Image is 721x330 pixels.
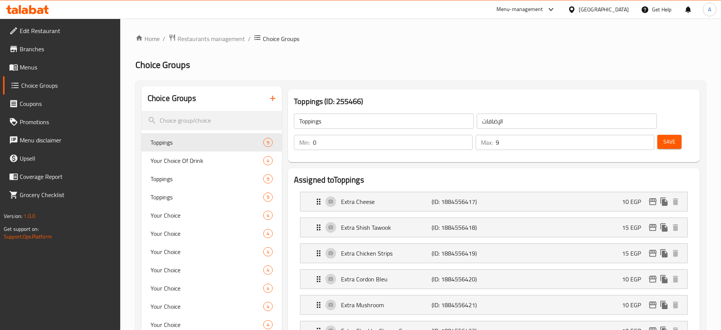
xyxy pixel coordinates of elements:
button: Save [657,135,682,149]
div: Toppings9 [141,133,282,152]
button: delete [670,196,681,207]
p: Min: [299,138,310,147]
div: Expand [300,192,687,211]
div: Your Choice4 [141,261,282,279]
span: 4 [264,212,272,219]
a: Choice Groups [3,76,120,95]
span: Your Choice [151,211,263,220]
div: Your Choice4 [141,297,282,316]
span: A [708,5,711,14]
span: Coverage Report [20,172,114,181]
p: (ID: 1884556417) [432,197,492,206]
button: edit [647,299,658,311]
a: Coupons [3,95,120,113]
a: Home [135,34,160,43]
div: Your Choice Of Drink4 [141,152,282,170]
span: 4 [264,321,272,328]
li: / [248,34,251,43]
p: Extra Chicken Strips [341,249,432,258]
a: Coverage Report [3,167,120,186]
a: Support.OpsPlatform [4,232,52,242]
div: Choices [263,247,273,256]
li: / [163,34,165,43]
button: duplicate [658,222,670,233]
div: Choices [263,174,273,183]
nav: breadcrumb [135,34,706,44]
span: Toppings [151,174,263,183]
div: Expand [300,270,687,289]
span: Your Choice [151,320,263,329]
span: Edit Restaurant [20,26,114,35]
span: Save [663,137,675,147]
div: Your Choice4 [141,206,282,224]
p: 15 EGP [622,223,647,232]
h2: Assigned to Toppings [294,174,694,186]
div: Your Choice4 [141,243,282,261]
span: Coupons [20,99,114,108]
a: Menus [3,58,120,76]
span: Your Choice [151,247,263,256]
button: edit [647,248,658,259]
span: Version: [4,211,22,221]
span: Your Choice [151,302,263,311]
div: Choices [263,302,273,311]
input: search [141,111,282,130]
button: edit [647,196,658,207]
a: Upsell [3,149,120,167]
button: edit [647,273,658,285]
div: [GEOGRAPHIC_DATA] [579,5,629,14]
div: Choices [263,320,273,329]
span: Your Choice [151,229,263,238]
div: Expand [300,295,687,314]
p: 15 EGP [622,249,647,258]
h2: Choice Groups [148,93,196,104]
div: Choices [263,138,273,147]
div: Menu-management [496,5,543,14]
span: Menu disclaimer [20,136,114,145]
div: Choices [263,211,273,220]
span: Your Choice Of Drink [151,156,263,165]
span: 4 [264,267,272,274]
a: Menu disclaimer [3,131,120,149]
div: Choices [263,193,273,202]
li: Expand [294,240,694,266]
p: (ID: 1884556420) [432,275,492,284]
p: Extra Shish Tawook [341,223,432,232]
button: duplicate [658,196,670,207]
a: Promotions [3,113,120,131]
p: Extra Cordon Bleu [341,275,432,284]
button: duplicate [658,248,670,259]
li: Expand [294,266,694,292]
button: delete [670,273,681,285]
p: 10 EGP [622,197,647,206]
p: 10 EGP [622,300,647,309]
h3: Toppings (ID: 255466) [294,95,694,107]
p: Extra Mushroom [341,300,432,309]
p: (ID: 1884556418) [432,223,492,232]
p: 10 EGP [622,275,647,284]
span: Menus [20,63,114,72]
span: 4 [264,230,272,237]
a: Edit Restaurant [3,22,120,40]
span: Toppings [151,138,263,147]
span: Your Choice [151,265,263,275]
a: Branches [3,40,120,58]
div: Expand [300,218,687,237]
button: delete [670,248,681,259]
p: Extra Cheese [341,197,432,206]
div: Expand [300,244,687,263]
span: Restaurants management [178,34,245,43]
p: Max: [481,138,493,147]
button: duplicate [658,273,670,285]
span: 9 [264,194,272,201]
button: edit [647,222,658,233]
li: Expand [294,292,694,318]
button: delete [670,299,681,311]
span: Upsell [20,154,114,163]
a: Restaurants management [168,34,245,44]
span: Choice Groups [263,34,299,43]
span: 4 [264,303,272,310]
span: 4 [264,157,272,164]
span: Choice Groups [135,56,190,73]
span: 4 [264,285,272,292]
